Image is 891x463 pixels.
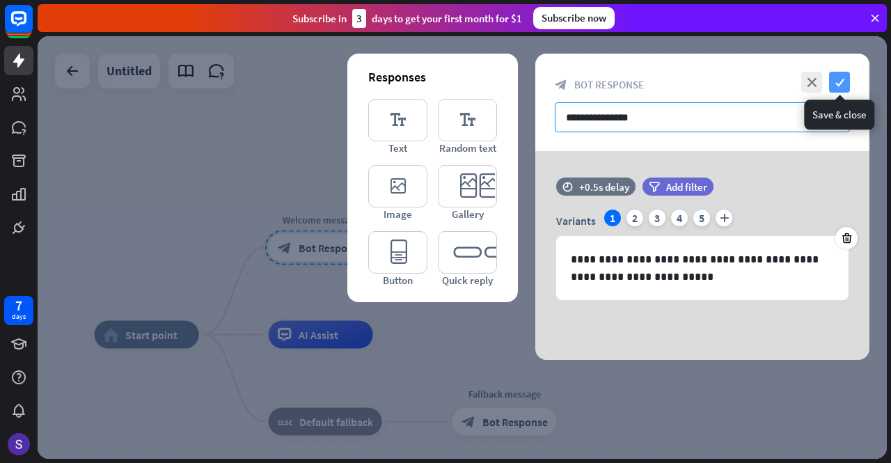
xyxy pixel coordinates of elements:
div: 4 [671,210,688,226]
i: close [801,72,822,93]
span: Variants [556,214,596,228]
a: 7 days [4,296,33,325]
i: block_bot_response [555,79,567,91]
div: Subscribe in days to get your first month for $1 [292,9,522,28]
div: days [12,312,26,322]
i: time [562,182,573,191]
div: 7 [15,299,22,312]
div: 5 [693,210,710,226]
i: filter [649,182,660,192]
div: 2 [626,210,643,226]
span: Bot Response [574,78,644,91]
div: 1 [604,210,621,226]
i: check [829,72,850,93]
div: 3 [649,210,665,226]
div: 3 [352,9,366,28]
div: Subscribe now [533,7,615,29]
span: Add filter [666,180,707,194]
div: +0.5s delay [579,180,629,194]
button: Open LiveChat chat widget [11,6,53,47]
i: plus [716,210,732,226]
